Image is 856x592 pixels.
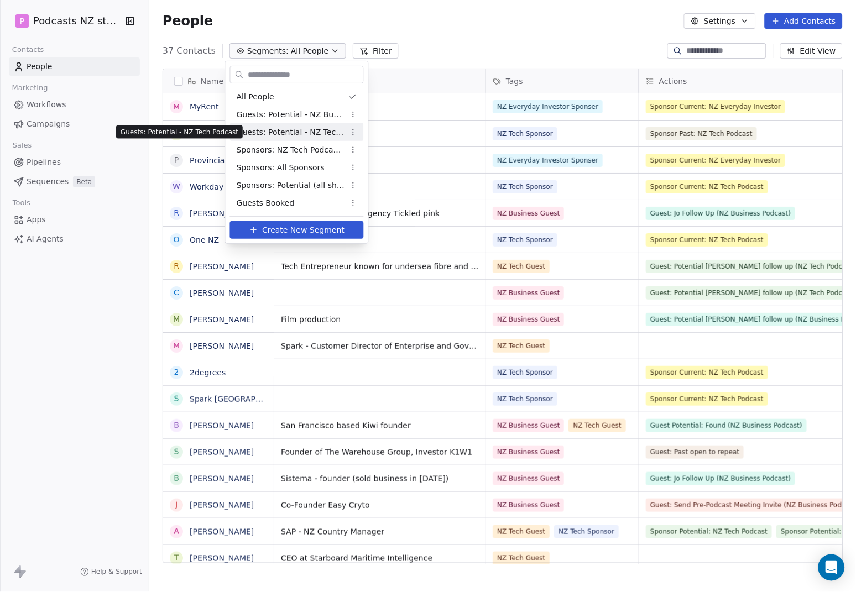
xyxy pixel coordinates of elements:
div: Suggestions [230,88,364,212]
button: Create New Segment [230,221,364,239]
p: Guests: Potential - NZ Tech Podcast [121,128,238,137]
span: Create New Segment [262,224,345,236]
span: Sponsors: Potential (all shows) [237,180,345,191]
span: Guests: Potential - NZ Business Podcast [237,109,345,121]
span: All People [237,91,274,103]
span: Sponsors: NZ Tech Podcast - current [237,144,345,156]
span: Guests Booked [237,197,295,209]
span: Sponsors: All Sponsors [237,162,325,174]
span: Guests: Potential - NZ Tech Podcast [237,127,345,138]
